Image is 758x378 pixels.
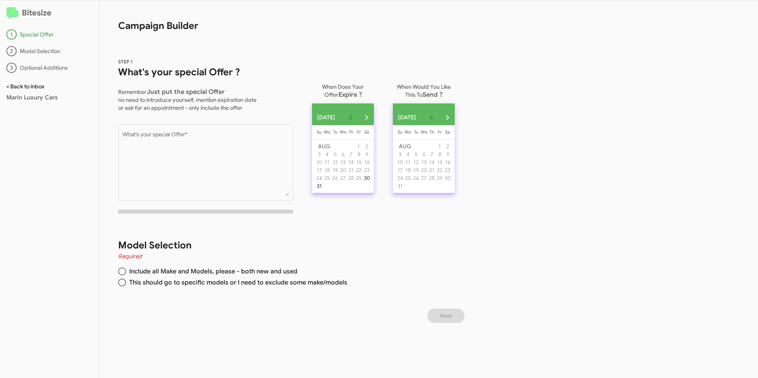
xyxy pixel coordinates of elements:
button: August 4, 2025 [404,150,412,158]
div: 8 [436,151,443,158]
button: August 11, 2025 [404,158,412,166]
button: August 17, 2025 [396,166,404,174]
button: August 15, 2025 [436,158,444,166]
button: August 28, 2025 [347,174,355,182]
span: Th [429,129,434,135]
button: August 27, 2025 [339,174,347,182]
span: Th [348,129,353,135]
button: August 21, 2025 [347,166,355,174]
div: 21 [347,166,354,174]
div: 20 [339,166,346,174]
button: August 22, 2025 [355,166,363,174]
div: 24 [316,174,323,181]
div: 3 [396,151,404,158]
div: 17 [396,166,404,174]
div: 1 [6,29,17,40]
button: August 14, 2025 [428,158,436,166]
div: 29 [355,174,362,181]
div: 14 [428,158,435,166]
button: August 29, 2025 [436,174,444,182]
div: 28 [428,174,435,181]
span: Sa [445,129,450,135]
div: 7 [347,151,354,158]
div: 2 [444,143,451,150]
button: August 24, 2025 [315,174,323,182]
div: 5 [331,151,339,158]
div: 19 [331,166,339,174]
div: 1 [436,143,443,150]
a: < Back to inbox [6,83,44,90]
button: August 17, 2025 [315,166,323,174]
button: August 10, 2025 [315,158,323,166]
div: 19 [412,166,419,174]
button: August 13, 2025 [420,158,428,166]
div: 23 [444,166,451,174]
span: Just put the special Offer [147,88,225,96]
button: August 9, 2025 [363,150,371,158]
div: 3 [6,63,17,73]
button: August 31, 2025 [315,182,323,190]
div: 4 [323,151,331,158]
div: Marin Luxury Cars [6,94,92,101]
span: [DATE] [398,110,416,124]
div: 15 [436,158,443,166]
div: 20 [420,166,427,174]
div: 2 [363,143,370,150]
button: Previous month [343,109,358,125]
button: August 16, 2025 [363,158,371,166]
div: 30 [444,174,451,181]
button: Previous month [423,109,439,125]
button: August 9, 2025 [444,150,452,158]
button: August 8, 2025 [436,150,444,158]
button: August 18, 2025 [404,166,412,174]
div: 10 [396,158,404,166]
div: 12 [331,158,339,166]
button: August 30, 2025 [363,174,371,182]
button: August 2, 2025 [363,142,371,150]
div: 18 [404,166,412,174]
button: August 20, 2025 [420,166,428,174]
div: 16 [444,158,451,166]
span: This should go to specific models or I need to exclude some make/models [126,279,347,286]
span: Su [317,129,322,135]
div: 27 [420,174,427,181]
div: 12 [412,158,419,166]
div: 4 [404,151,412,158]
button: August 8, 2025 [355,150,363,158]
button: August 19, 2025 [331,166,339,174]
span: Tu [414,129,418,135]
button: August 21, 2025 [428,166,436,174]
h1: What's your special Offer ? [118,66,293,78]
button: August 5, 2025 [331,150,339,158]
button: August 1, 2025 [436,142,444,150]
div: Model Selection [6,46,92,56]
td: AUG [396,142,436,150]
span: Send ? [423,91,442,99]
button: August 6, 2025 [420,150,428,158]
div: 26 [331,174,339,181]
div: Special Offer [6,29,92,40]
button: August 7, 2025 [428,150,436,158]
button: Choose month and year [392,109,424,125]
button: August 12, 2025 [331,158,339,166]
div: 13 [420,158,427,166]
span: Fr [438,129,442,135]
button: August 16, 2025 [444,158,452,166]
h1: Model Selection [118,239,449,252]
div: 31 [316,182,323,189]
div: 30 [363,174,370,181]
button: August 3, 2025 [396,150,404,158]
button: August 14, 2025 [347,158,355,166]
div: 31 [396,182,404,189]
button: August 25, 2025 [404,174,412,182]
button: August 29, 2025 [355,174,363,182]
p: When Does Your Offer [312,80,374,99]
button: August 25, 2025 [323,174,331,182]
div: 18 [323,166,331,174]
span: We [340,129,346,135]
div: 11 [404,158,412,166]
button: Next month [358,109,374,125]
button: August 27, 2025 [420,174,428,182]
span: Sa [364,129,369,135]
button: August 2, 2025 [444,142,452,150]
